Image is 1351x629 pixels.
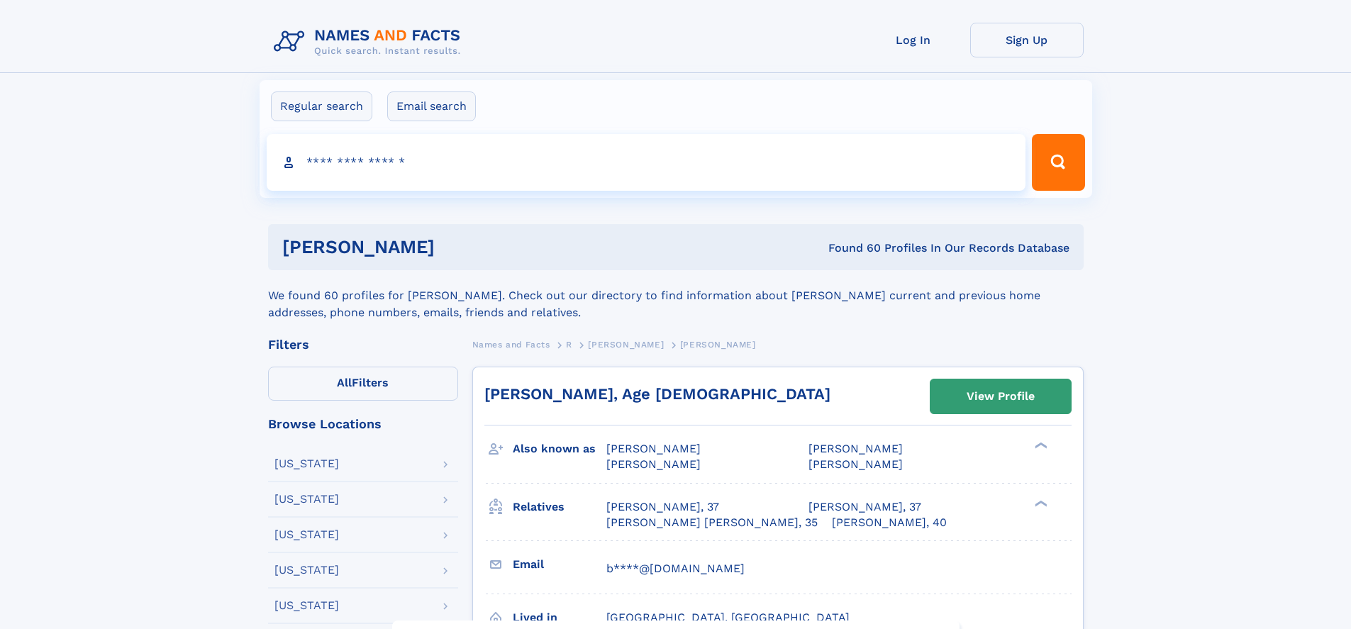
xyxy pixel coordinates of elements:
[606,457,701,471] span: [PERSON_NAME]
[268,270,1084,321] div: We found 60 profiles for [PERSON_NAME]. Check out our directory to find information about [PERSON...
[271,91,372,121] label: Regular search
[808,499,921,515] a: [PERSON_NAME], 37
[631,240,1069,256] div: Found 60 Profiles In Our Records Database
[566,335,572,353] a: R
[472,335,550,353] a: Names and Facts
[513,495,606,519] h3: Relatives
[387,91,476,121] label: Email search
[606,499,719,515] a: [PERSON_NAME], 37
[832,515,947,530] a: [PERSON_NAME], 40
[588,340,664,350] span: [PERSON_NAME]
[513,437,606,461] h3: Also known as
[588,335,664,353] a: [PERSON_NAME]
[1031,441,1048,450] div: ❯
[282,238,632,256] h1: [PERSON_NAME]
[274,494,339,505] div: [US_STATE]
[930,379,1071,413] a: View Profile
[274,458,339,469] div: [US_STATE]
[606,442,701,455] span: [PERSON_NAME]
[566,340,572,350] span: R
[1032,134,1084,191] button: Search Button
[268,23,472,61] img: Logo Names and Facts
[274,564,339,576] div: [US_STATE]
[274,600,339,611] div: [US_STATE]
[268,367,458,401] label: Filters
[337,376,352,389] span: All
[808,442,903,455] span: [PERSON_NAME]
[606,611,850,624] span: [GEOGRAPHIC_DATA], [GEOGRAPHIC_DATA]
[967,380,1035,413] div: View Profile
[606,515,818,530] a: [PERSON_NAME] [PERSON_NAME], 35
[484,385,830,403] a: [PERSON_NAME], Age [DEMOGRAPHIC_DATA]
[513,552,606,577] h3: Email
[274,529,339,540] div: [US_STATE]
[808,457,903,471] span: [PERSON_NAME]
[680,340,756,350] span: [PERSON_NAME]
[267,134,1026,191] input: search input
[857,23,970,57] a: Log In
[268,338,458,351] div: Filters
[970,23,1084,57] a: Sign Up
[1031,499,1048,508] div: ❯
[268,418,458,430] div: Browse Locations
